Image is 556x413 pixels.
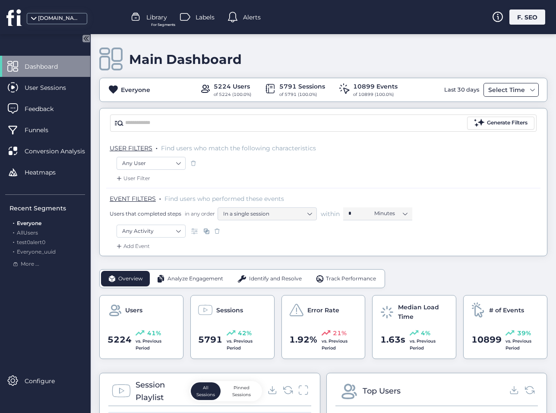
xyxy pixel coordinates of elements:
[110,195,156,203] span: EVENT FILTERS
[115,174,150,183] div: User Filter
[122,157,180,170] nz-select-item: Any User
[129,51,242,67] div: Main Dashboard
[509,10,545,25] div: F. SEO
[118,275,143,283] span: Overview
[307,305,339,315] span: Error Rate
[25,376,68,386] span: Configure
[243,13,261,22] span: Alerts
[249,275,302,283] span: Identify and Resolve
[25,83,79,92] span: User Sessions
[21,260,39,268] span: More ...
[13,228,14,236] span: .
[159,193,161,202] span: .
[223,382,261,400] button: Pinned Sessions
[214,91,251,98] div: of 5224 (100.0%)
[110,210,181,217] span: Users that completed steps
[25,168,69,177] span: Heatmaps
[363,385,401,397] div: Top Users
[136,338,161,351] span: vs. Previous Period
[147,328,161,338] span: 41%
[161,144,316,152] span: Find users who match the following characteristics
[17,248,56,255] span: Everyone_uuid
[121,85,150,95] div: Everyone
[122,225,180,238] nz-select-item: Any Activity
[279,82,325,91] div: 5791 Sessions
[183,210,215,217] span: in any order
[421,328,430,338] span: 4%
[517,328,531,338] span: 39%
[125,305,142,315] span: Users
[238,328,252,338] span: 42%
[25,146,98,156] span: Conversion Analysis
[196,13,215,22] span: Labels
[227,338,253,351] span: vs. Previous Period
[25,125,61,135] span: Funnels
[467,117,534,130] button: Generate Filters
[115,242,150,251] div: Add Event
[326,275,376,283] span: Track Performance
[136,379,187,403] div: Session Playlist
[333,328,347,338] span: 21%
[156,143,158,151] span: .
[487,119,528,127] div: Generate Filters
[353,91,398,98] div: of 10899 (100.0%)
[17,220,41,226] span: Everyone
[374,207,407,220] nz-select-item: Minutes
[9,203,85,213] div: Recent Segments
[25,104,66,114] span: Feedback
[167,275,223,283] span: Analyze Engagement
[110,144,152,152] span: USER FILTERS
[17,239,45,245] span: test0alert0
[398,302,449,321] span: Median Load Time
[13,218,14,226] span: .
[353,82,398,91] div: 10899 Events
[216,305,243,315] span: Sessions
[279,91,325,98] div: of 5791 (100.0%)
[486,85,527,95] div: Select Time
[223,207,311,220] nz-select-item: In a single session
[13,237,14,245] span: .
[17,229,38,236] span: AllUsers
[13,247,14,255] span: .
[322,338,347,351] span: vs. Previous Period
[151,22,175,28] span: For Segments
[505,338,531,351] span: vs. Previous Period
[198,333,222,346] span: 5791
[214,82,251,91] div: 5224 Users
[146,13,167,22] span: Library
[321,210,340,218] span: within
[471,333,502,346] span: 10899
[107,333,132,346] span: 5224
[289,333,317,346] span: 1.92%
[442,83,481,97] div: Last 30 days
[38,14,81,22] div: [DOMAIN_NAME]
[191,382,221,400] button: All Sessions
[25,62,71,71] span: Dashboard
[380,333,405,346] span: 1.63s
[164,195,284,203] span: Find users who performed these events
[489,305,524,315] span: # of Events
[410,338,436,351] span: vs. Previous Period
